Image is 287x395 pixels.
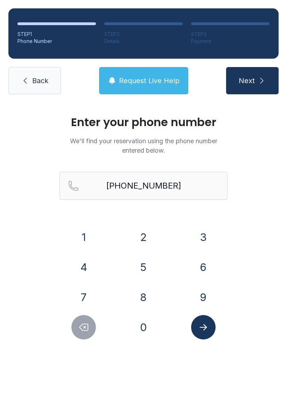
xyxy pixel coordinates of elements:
h1: Enter your phone number [59,117,227,128]
div: Payment [191,38,269,45]
button: 0 [131,315,156,339]
button: Submit lookup form [191,315,216,339]
button: 3 [191,225,216,249]
div: STEP 1 [17,31,96,38]
button: 9 [191,285,216,309]
button: 1 [71,225,96,249]
button: 4 [71,255,96,279]
button: 7 [71,285,96,309]
span: Back [32,76,48,86]
input: Reservation phone number [59,172,227,200]
button: 5 [131,255,156,279]
div: STEP 2 [104,31,183,38]
div: STEP 3 [191,31,269,38]
div: Details [104,38,183,45]
button: 6 [191,255,216,279]
div: Phone Number [17,38,96,45]
button: Delete number [71,315,96,339]
span: Next [239,76,255,86]
p: We'll find your reservation using the phone number entered below. [59,136,227,155]
button: 8 [131,285,156,309]
button: 2 [131,225,156,249]
span: Request Live Help [119,76,180,86]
